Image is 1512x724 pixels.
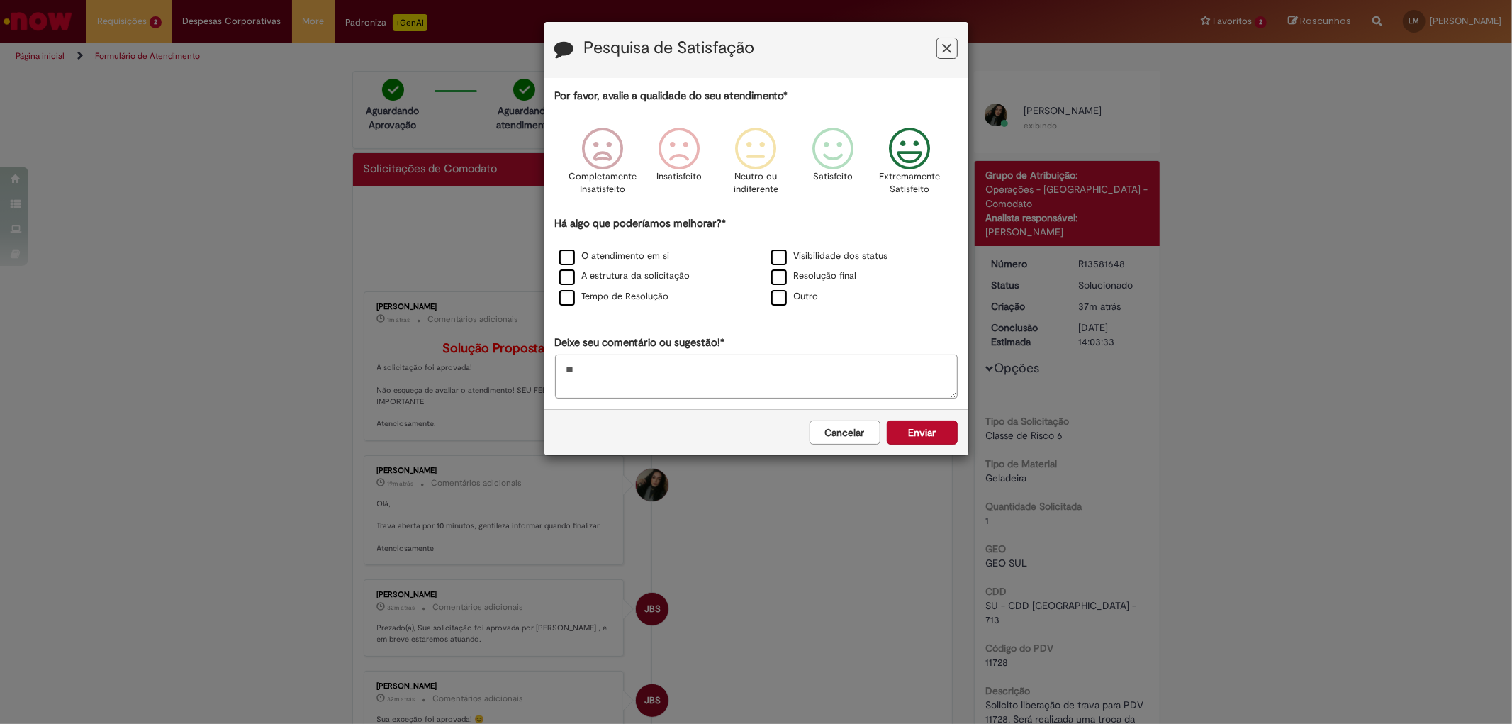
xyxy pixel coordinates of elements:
[771,250,888,263] label: Visibilidade dos status
[771,269,857,283] label: Resolução final
[559,290,669,303] label: Tempo de Resolução
[555,89,788,104] label: Por favor, avalie a qualidade do seu atendimento*
[887,421,958,445] button: Enviar
[719,117,792,214] div: Neutro ou indiferente
[730,170,781,196] p: Neutro ou indiferente
[559,250,670,263] label: O atendimento em si
[813,170,853,184] p: Satisfeito
[879,170,940,196] p: Extremamente Satisfeito
[873,117,946,214] div: Extremamente Satisfeito
[555,335,725,350] label: Deixe seu comentário ou sugestão!*
[656,170,702,184] p: Insatisfeito
[584,39,755,57] label: Pesquisa de Satisfação
[569,170,637,196] p: Completamente Insatisfeito
[771,290,819,303] label: Outro
[810,421,880,445] button: Cancelar
[643,117,715,214] div: Insatisfeito
[566,117,639,214] div: Completamente Insatisfeito
[555,216,958,308] div: Há algo que poderíamos melhorar?*
[559,269,690,283] label: A estrutura da solicitação
[797,117,869,214] div: Satisfeito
